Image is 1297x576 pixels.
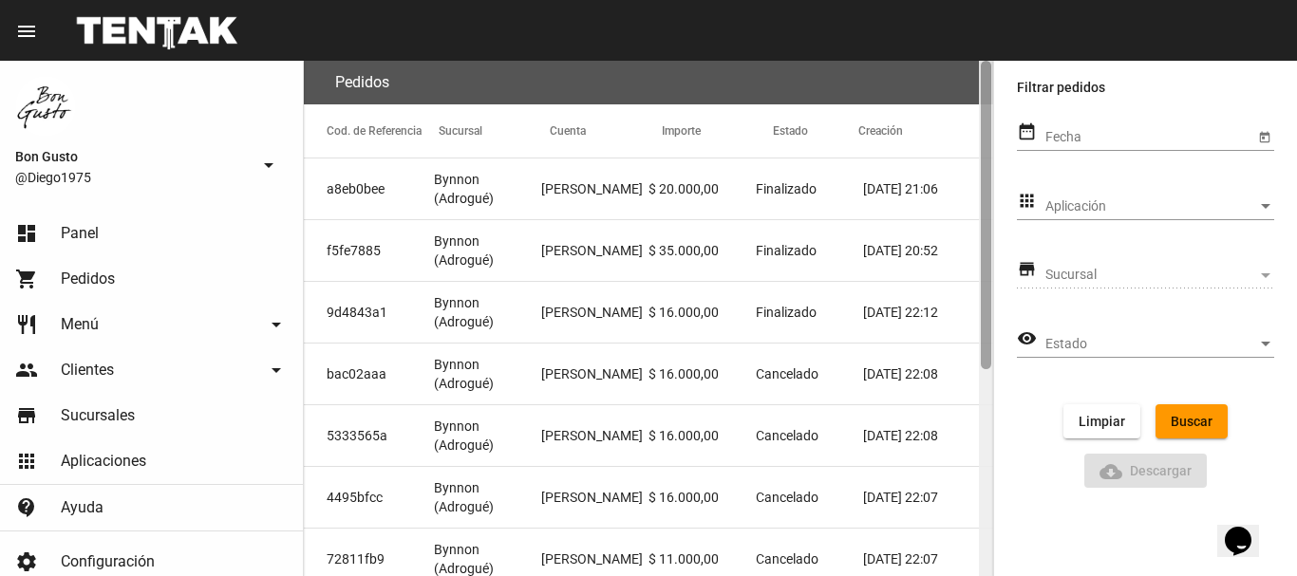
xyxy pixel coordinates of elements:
span: Bynnon (Adrogué) [434,417,541,455]
img: 8570adf9-ca52-4367-b116-ae09c64cf26e.jpg [15,76,76,137]
mat-cell: [PERSON_NAME] [541,405,648,466]
mat-cell: $ 16.000,00 [648,344,756,404]
mat-header-cell: Cod. de Referencia [304,104,439,158]
mat-cell: $ 35.000,00 [648,220,756,281]
mat-cell: [PERSON_NAME] [541,158,648,219]
mat-header-cell: Estado [773,104,858,158]
mat-cell: a8eb0bee [304,158,434,219]
span: Sucursal [1045,268,1257,283]
mat-icon: dashboard [15,222,38,245]
mat-cell: [DATE] 22:12 [863,282,993,343]
label: Filtrar pedidos [1017,76,1274,99]
span: Pedidos [61,269,115,288]
mat-cell: $ 20.000,00 [648,158,756,219]
span: Aplicaciones [61,452,146,471]
span: Sucursales [61,406,135,425]
mat-icon: store [1017,258,1037,281]
mat-select: Aplicación [1045,199,1274,214]
span: Bynnon (Adrogué) [434,293,541,331]
mat-cell: 4495bfcc [304,467,434,528]
span: Finalizado [756,179,817,198]
mat-select: Estado [1045,337,1274,352]
span: Limpiar [1079,414,1125,429]
mat-icon: contact_support [15,496,38,519]
mat-icon: apps [1017,190,1037,213]
mat-icon: arrow_drop_down [265,313,288,336]
mat-cell: [PERSON_NAME] [541,344,648,404]
mat-icon: menu [15,20,38,43]
mat-icon: settings [15,550,38,573]
span: Cancelado [756,488,818,507]
mat-cell: f5fe7885 [304,220,434,281]
button: Buscar [1156,404,1228,438]
mat-icon: Descargar Reporte [1100,460,1122,483]
mat-icon: store [15,404,38,427]
mat-cell: bac02aaa [304,344,434,404]
mat-cell: [DATE] 22:08 [863,344,993,404]
mat-header-cell: Cuenta [550,104,662,158]
span: Bynnon (Adrogué) [434,478,541,516]
mat-icon: restaurant [15,313,38,336]
mat-icon: visibility [1017,327,1037,350]
iframe: chat widget [1217,500,1278,557]
mat-header-cell: Importe [662,104,774,158]
span: Panel [61,224,99,243]
span: Descargar [1100,463,1193,478]
span: Bynnon (Adrogué) [434,355,541,393]
mat-header-cell: Creación [858,104,993,158]
button: Descargar ReporteDescargar [1084,454,1208,488]
span: Bon Gusto [15,145,250,168]
button: Limpiar [1063,404,1140,438]
mat-icon: shopping_cart [15,268,38,290]
mat-cell: $ 16.000,00 [648,467,756,528]
mat-cell: [PERSON_NAME] [541,467,648,528]
mat-cell: [DATE] 20:52 [863,220,993,281]
mat-cell: $ 16.000,00 [648,282,756,343]
mat-cell: [DATE] 22:08 [863,405,993,466]
mat-cell: $ 16.000,00 [648,405,756,466]
mat-cell: 9d4843a1 [304,282,434,343]
mat-icon: arrow_drop_down [265,359,288,381]
mat-icon: arrow_drop_down [257,154,280,177]
span: Finalizado [756,303,817,322]
mat-cell: [DATE] 21:06 [863,158,993,219]
span: Buscar [1171,414,1212,429]
mat-cell: 5333565a [304,405,434,466]
span: Ayuda [61,498,103,517]
mat-icon: people [15,359,38,381]
span: Cancelado [756,426,818,445]
span: Bynnon (Adrogué) [434,170,541,208]
button: Open calendar [1254,126,1274,146]
flou-section-header: Pedidos [304,61,993,104]
span: Aplicación [1045,199,1257,214]
mat-cell: [DATE] 22:07 [863,467,993,528]
span: Configuración [61,552,155,571]
h3: Pedidos [335,69,389,96]
mat-select: Sucursal [1045,268,1274,283]
span: @Diego1975 [15,168,250,187]
mat-cell: [PERSON_NAME] [541,282,648,343]
input: Fecha [1045,130,1254,145]
span: Clientes [61,361,114,380]
span: Cancelado [756,364,818,383]
span: Estado [1045,337,1257,352]
mat-header-cell: Sucursal [439,104,551,158]
mat-icon: date_range [1017,121,1037,143]
span: Finalizado [756,241,817,260]
span: Bynnon (Adrogué) [434,232,541,269]
span: Menú [61,315,99,334]
mat-cell: [PERSON_NAME] [541,220,648,281]
span: Cancelado [756,549,818,568]
mat-icon: apps [15,450,38,473]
